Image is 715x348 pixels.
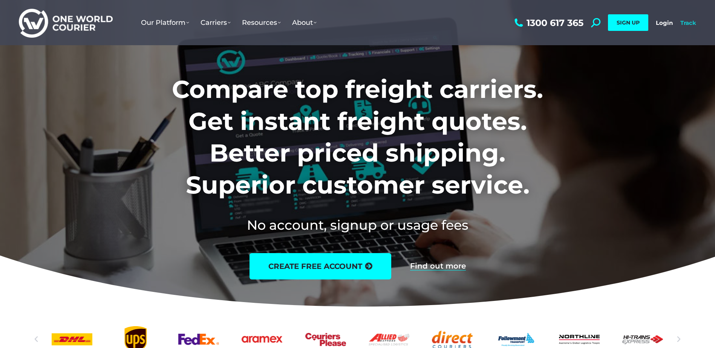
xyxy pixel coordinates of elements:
[122,216,593,234] h2: No account, signup or usage fees
[608,14,648,31] a: SIGN UP
[135,11,195,34] a: Our Platform
[410,262,466,270] a: Find out more
[195,11,236,34] a: Carriers
[236,11,286,34] a: Resources
[617,19,640,26] span: SIGN UP
[656,19,673,26] a: Login
[250,253,391,279] a: create free account
[141,18,189,27] span: Our Platform
[19,8,113,38] img: One World Courier
[122,73,593,201] h1: Compare top freight carriers. Get instant freight quotes. Better priced shipping. Superior custom...
[201,18,231,27] span: Carriers
[680,19,696,26] a: Track
[286,11,322,34] a: About
[513,18,583,27] a: 1300 617 365
[292,18,317,27] span: About
[242,18,281,27] span: Resources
